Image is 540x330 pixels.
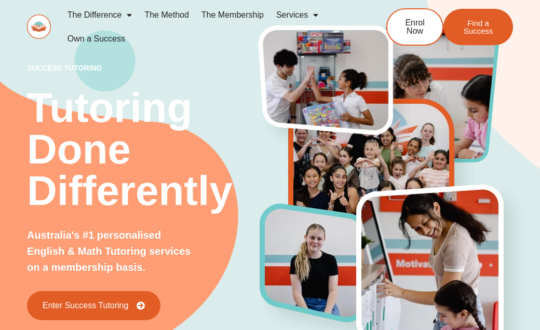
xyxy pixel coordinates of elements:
a: The Method [138,3,195,27]
a: Services [270,3,325,27]
p: Australia's #1 personalised English & Math Tutoring services on a membership basis. [27,227,197,276]
a: The Difference [61,3,139,27]
a: The Membership [195,3,270,27]
nav: Menu [61,3,358,51]
span: Find a Success [459,19,497,35]
span: Enrol Now [403,19,427,35]
span: Enter Success Tutoring [43,301,128,310]
a: Enter Success Tutoring [27,291,160,320]
h2: Tutoring Done Differently [27,87,260,212]
a: Find a Success [443,9,513,45]
p: success tutoring [27,64,260,72]
a: Enrol Now [386,8,443,46]
a: Own a Success [61,27,131,51]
